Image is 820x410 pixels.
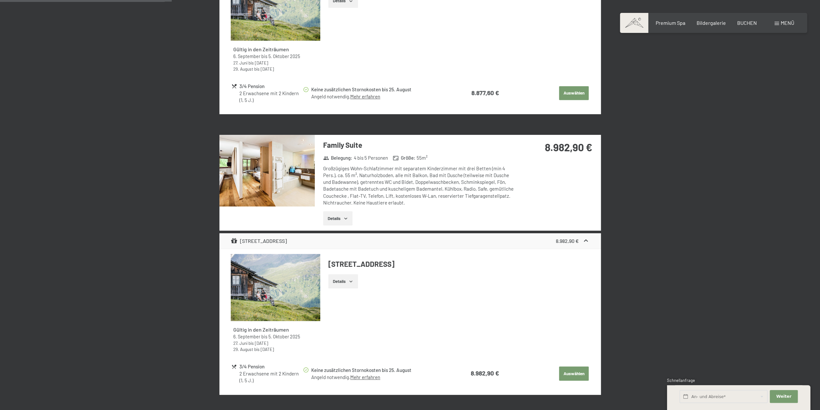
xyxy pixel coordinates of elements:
strong: Belegung : [323,155,352,161]
time: 13.09.2026 [261,346,274,352]
time: 09.08.2026 [255,340,268,346]
div: 3/4 Pension [239,83,302,90]
time: 05.10.2025 [268,54,300,59]
img: mss_renderimg.php [219,135,315,206]
strong: Gültig in den Zeiträumen [233,326,289,333]
div: Angeld notwendig. [311,93,445,100]
div: 3/4 Pension [239,363,302,370]
button: Details [328,274,358,288]
button: Details [323,211,352,225]
time: 29.08.2026 [233,346,253,352]
button: Auswählen [559,366,589,381]
a: Bildergalerie [697,20,726,26]
strong: 8.877,60 € [471,89,499,96]
img: mss_renderimg.php [231,254,320,321]
div: Großzügiges Wohn-Schlafzimmer mit separatem Kinderzimmer mit drei Betten (min 4 Pers.), ca. 55 m²... [323,165,515,206]
time: 13.09.2026 [261,66,274,72]
div: Keine zusätzlichen Stornokosten bis 25. August [311,86,445,93]
div: bis [233,53,318,60]
div: bis [233,346,318,352]
div: Keine zusätzlichen Stornokosten bis 25. August [311,366,445,374]
a: Mehr erfahren [350,94,380,99]
time: 09.08.2026 [255,60,268,65]
div: [STREET_ADDRESS] [231,237,287,245]
time: 06.09.2025 [233,334,260,339]
div: bis [233,66,318,72]
span: Menü [781,20,794,26]
div: Angeld notwendig. [311,374,445,381]
a: BUCHEN [737,20,757,26]
strong: 8.982,90 € [471,369,499,377]
h3: Family Suite [323,140,515,150]
div: [STREET_ADDRESS]8.982,90 € [219,233,601,249]
div: bis [233,340,318,346]
span: 4 bis 5 Personen [354,155,388,161]
span: Schnellanfrage [667,378,695,383]
strong: Gültig in den Zeiträumen [233,46,289,52]
h4: [STREET_ADDRESS] [328,259,589,269]
button: Weiter [770,390,797,403]
div: 2 Erwachsene mit 2 Kindern (1, 5 J.) [239,370,302,384]
span: Weiter [776,394,791,399]
div: bis [233,334,318,340]
strong: 8.982,90 € [556,238,579,244]
time: 06.09.2025 [233,54,260,59]
strong: Größe : [393,155,415,161]
strong: 8.982,90 € [545,141,592,153]
a: Mehr erfahren [350,374,380,380]
span: 55 m² [417,155,428,161]
div: bis [233,60,318,66]
a: Premium Spa [655,20,685,26]
time: 05.10.2025 [268,334,300,339]
button: Auswählen [559,86,589,100]
time: 29.08.2026 [233,66,253,72]
time: 27.06.2026 [233,340,247,346]
time: 27.06.2026 [233,60,247,65]
div: 2 Erwachsene mit 2 Kindern (1, 5 J.) [239,90,302,104]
